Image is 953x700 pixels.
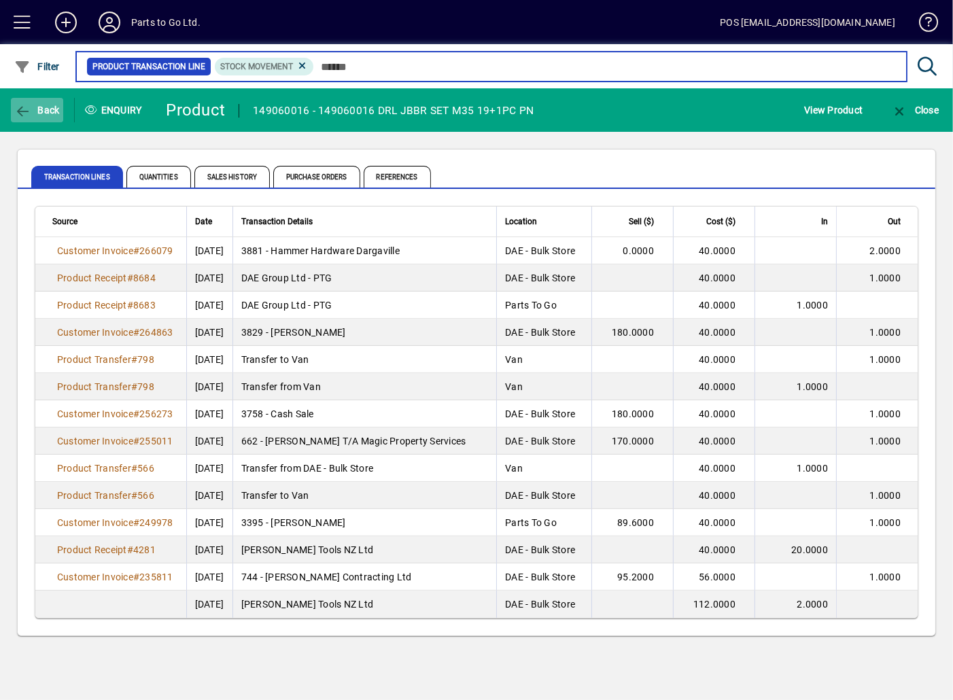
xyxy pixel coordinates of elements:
[186,455,232,482] td: [DATE]
[186,482,232,509] td: [DATE]
[137,490,154,501] span: 566
[57,300,127,311] span: Product Receipt
[673,373,755,400] td: 40.0000
[139,436,173,447] span: 255011
[505,436,575,447] span: DAE - Bulk Store
[232,509,496,536] td: 3395 - [PERSON_NAME]
[133,436,139,447] span: #
[194,166,270,188] span: Sales History
[11,98,63,122] button: Back
[133,572,139,582] span: #
[232,400,496,427] td: 3758 - Cash Sale
[57,436,133,447] span: Customer Invoice
[232,373,496,400] td: Transfer from Van
[186,237,232,264] td: [DATE]
[505,354,523,365] span: Van
[888,98,942,122] button: Close
[232,536,496,563] td: [PERSON_NAME] Tools NZ Ltd
[591,563,673,591] td: 95.2000
[186,292,232,319] td: [DATE]
[673,292,755,319] td: 40.0000
[44,10,88,35] button: Add
[57,245,133,256] span: Customer Invoice
[186,427,232,455] td: [DATE]
[52,570,178,584] a: Customer Invoice#235811
[52,542,160,557] a: Product Receipt#4281
[591,509,673,536] td: 89.6000
[11,54,63,79] button: Filter
[909,3,936,47] a: Knowledge Base
[797,300,829,311] span: 1.0000
[186,563,232,591] td: [DATE]
[870,490,901,501] span: 1.0000
[186,509,232,536] td: [DATE]
[137,381,154,392] span: 798
[52,214,77,229] span: Source
[57,572,133,582] span: Customer Invoice
[131,354,137,365] span: #
[139,572,173,582] span: 235811
[139,517,173,528] span: 249978
[505,327,575,338] span: DAE - Bulk Store
[92,60,205,73] span: Product Transaction Line
[52,214,178,229] div: Source
[232,591,496,618] td: [PERSON_NAME] Tools NZ Ltd
[505,408,575,419] span: DAE - Bulk Store
[505,463,523,474] span: Van
[505,214,537,229] span: Location
[673,563,755,591] td: 56.0000
[186,264,232,292] td: [DATE]
[52,379,159,394] a: Product Transfer#798
[629,214,654,229] span: Sell ($)
[127,300,133,311] span: #
[870,408,901,419] span: 1.0000
[673,346,755,373] td: 40.0000
[673,427,755,455] td: 40.0000
[682,214,748,229] div: Cost ($)
[232,264,496,292] td: DAE Group Ltd - PTG
[801,98,866,122] button: View Product
[186,373,232,400] td: [DATE]
[600,214,666,229] div: Sell ($)
[139,408,173,419] span: 256273
[133,300,156,311] span: 8683
[131,490,137,501] span: #
[232,319,496,346] td: 3829 - [PERSON_NAME]
[133,245,139,256] span: #
[505,572,575,582] span: DAE - Bulk Store
[791,544,828,555] span: 20.0000
[52,434,178,449] a: Customer Invoice#255011
[673,237,755,264] td: 40.0000
[591,400,673,427] td: 180.0000
[57,354,131,365] span: Product Transfer
[137,354,154,365] span: 798
[673,509,755,536] td: 40.0000
[253,100,534,122] div: 149060016 - 149060016 DRL JBBR SET M35 19+1PC PN
[52,461,159,476] a: Product Transfer#566
[57,544,127,555] span: Product Receipt
[195,214,224,229] div: Date
[133,408,139,419] span: #
[797,599,829,610] span: 2.0000
[720,12,895,33] div: POS [EMAIL_ADDRESS][DOMAIN_NAME]
[673,400,755,427] td: 40.0000
[673,482,755,509] td: 40.0000
[131,12,201,33] div: Parts to Go Ltd.
[133,327,139,338] span: #
[57,463,131,474] span: Product Transfer
[505,517,557,528] span: Parts To Go
[797,381,829,392] span: 1.0000
[891,105,939,116] span: Close
[220,62,293,71] span: Stock movement
[273,166,360,188] span: Purchase Orders
[133,517,139,528] span: #
[186,346,232,373] td: [DATE]
[131,381,137,392] span: #
[133,544,156,555] span: 4281
[57,517,133,528] span: Customer Invoice
[232,237,496,264] td: 3881 - Hammer Hardware Dargaville
[52,243,178,258] a: Customer Invoice#266079
[52,352,159,367] a: Product Transfer#798
[505,300,557,311] span: Parts To Go
[870,327,901,338] span: 1.0000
